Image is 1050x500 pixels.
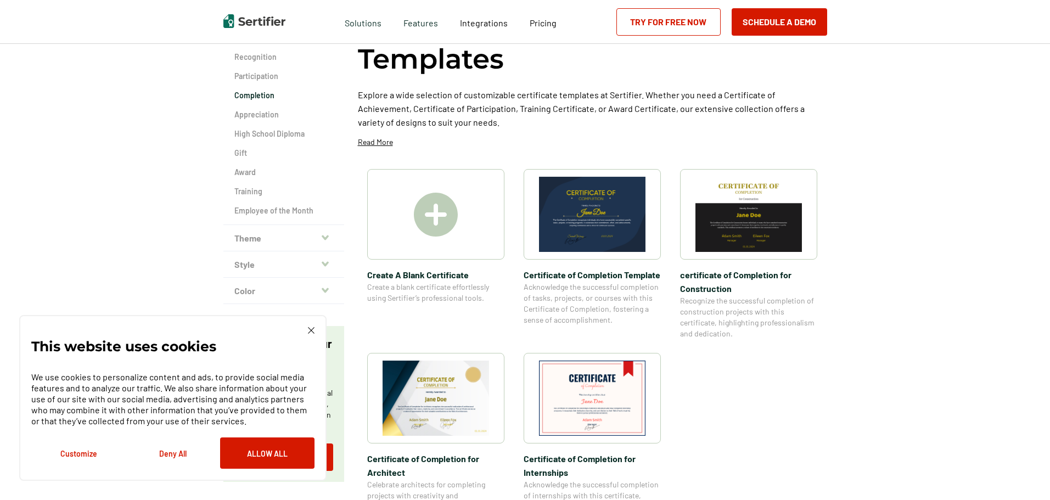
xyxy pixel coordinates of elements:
[234,71,333,82] a: Participation
[358,88,827,129] p: Explore a wide selection of customizable certificate templates at Sertifier. Whether you need a C...
[367,282,504,304] span: Create a blank certificate effortlessly using Sertifier’s professional tools.
[995,447,1050,500] iframe: Chat Widget
[530,15,557,29] a: Pricing
[539,361,645,436] img: Certificate of Completion​ for Internships
[223,225,344,251] button: Theme
[414,193,458,237] img: Create A Blank Certificate
[367,268,504,282] span: Create A Blank Certificate
[524,452,661,479] span: Certificate of Completion​ for Internships
[31,437,126,469] button: Customize
[680,295,817,339] span: Recognize the successful completion of construction projects with this certificate, highlighting ...
[234,148,333,159] a: Gift
[732,8,827,36] button: Schedule a Demo
[223,278,344,304] button: Color
[539,177,645,252] img: Certificate of Completion Template
[234,167,333,178] a: Award
[223,32,344,225] div: Category
[223,14,285,28] img: Sertifier | Digital Credentialing Platform
[524,169,661,339] a: Certificate of Completion TemplateCertificate of Completion TemplateAcknowledge the successful co...
[367,452,504,479] span: Certificate of Completion​ for Architect
[383,361,489,436] img: Certificate of Completion​ for Architect
[403,15,438,29] span: Features
[460,18,508,28] span: Integrations
[524,282,661,325] span: Acknowledge the successful completion of tasks, projects, or courses with this Certificate of Com...
[126,437,220,469] button: Deny All
[345,15,381,29] span: Solutions
[680,169,817,339] a: certificate of Completion for Constructioncertificate of Completion for ConstructionRecognize the...
[234,90,333,101] a: Completion
[234,109,333,120] a: Appreciation
[234,186,333,197] a: Training
[530,18,557,28] span: Pricing
[358,137,393,148] p: Read More
[220,437,315,469] button: Allow All
[234,52,333,63] a: Recognition
[308,327,315,334] img: Cookie Popup Close
[31,372,315,426] p: We use cookies to personalize content and ads, to provide social media features and to analyze ou...
[223,251,344,278] button: Style
[695,177,802,252] img: certificate of Completion for Construction
[234,205,333,216] a: Employee of the Month
[616,8,721,36] a: Try for Free Now
[460,15,508,29] a: Integrations
[31,341,216,352] p: This website uses cookies
[680,268,817,295] span: certificate of Completion for Construction
[234,128,333,139] a: High School Diploma
[524,268,661,282] span: Certificate of Completion Template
